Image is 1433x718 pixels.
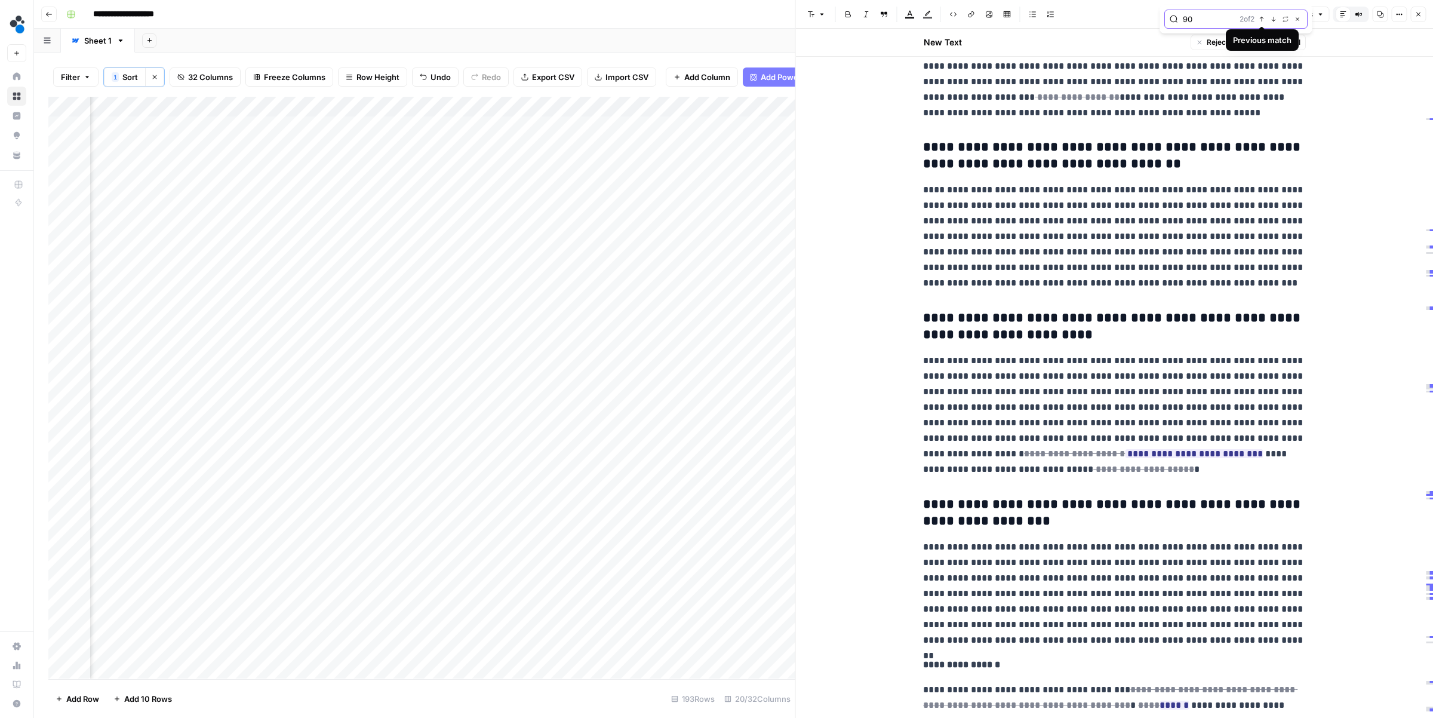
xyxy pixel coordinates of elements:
[719,689,795,708] div: 20/32 Columns
[532,71,574,83] span: Export CSV
[666,689,719,708] div: 193 Rows
[412,67,459,87] button: Undo
[245,67,333,87] button: Freeze Columns
[7,106,26,125] a: Insights
[7,10,26,39] button: Workspace: spot.ai
[761,71,826,83] span: Add Power Agent
[7,637,26,656] a: Settings
[666,67,738,87] button: Add Column
[482,71,501,83] span: Redo
[1190,35,1244,50] button: Reject All
[170,67,241,87] button: 32 Columns
[124,693,172,705] span: Add 10 Rows
[7,14,29,35] img: spot.ai Logo
[104,67,145,87] button: 1Sort
[7,67,26,86] a: Home
[7,146,26,165] a: Your Data
[53,67,99,87] button: Filter
[684,71,730,83] span: Add Column
[743,67,833,87] button: Add Power Agent
[264,71,325,83] span: Freeze Columns
[84,35,112,47] div: Sheet 1
[112,72,119,82] div: 1
[48,689,106,708] button: Add Row
[7,656,26,675] a: Usage
[7,694,26,713] button: Help + Support
[66,693,99,705] span: Add Row
[356,71,399,83] span: Row Height
[7,87,26,106] a: Browse
[122,71,138,83] span: Sort
[587,67,656,87] button: Import CSV
[513,67,582,87] button: Export CSV
[61,29,135,53] a: Sheet 1
[463,67,509,87] button: Redo
[1183,13,1235,25] input: Search
[61,71,80,83] span: Filter
[7,675,26,694] a: Learning Hub
[7,126,26,145] a: Opportunities
[1233,34,1291,46] div: Previous match
[106,689,179,708] button: Add 10 Rows
[430,71,451,83] span: Undo
[1206,37,1238,48] span: Reject All
[605,71,648,83] span: Import CSV
[923,36,961,48] h2: New Text
[113,72,117,82] span: 1
[1240,14,1254,24] span: 2 of 2
[188,71,233,83] span: 32 Columns
[338,67,407,87] button: Row Height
